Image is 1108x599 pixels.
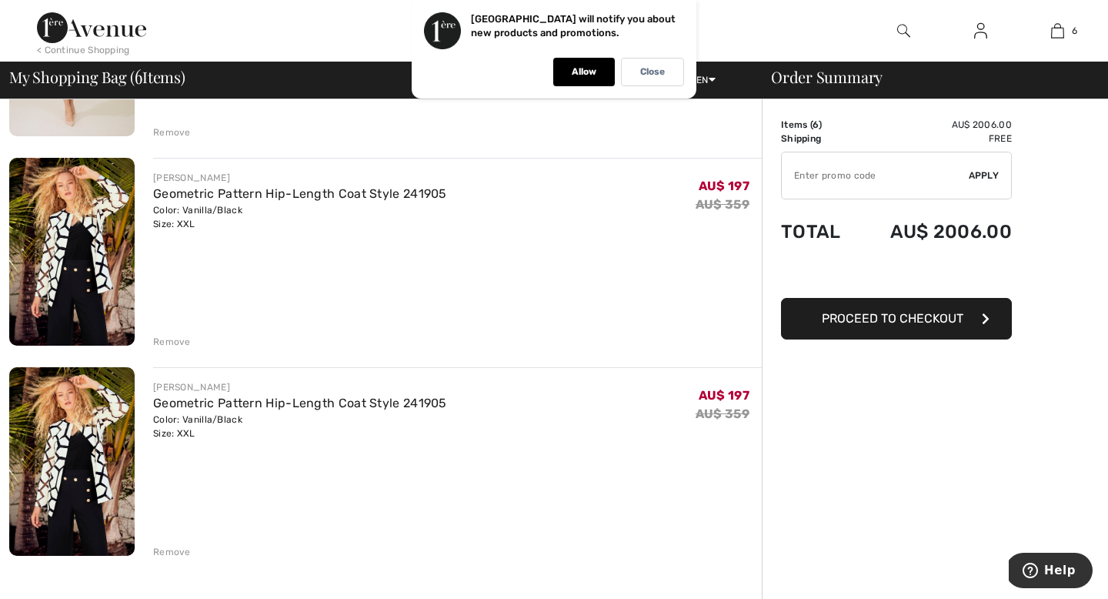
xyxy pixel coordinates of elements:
[696,407,749,421] s: AU$ 359
[640,66,665,78] p: Close
[699,179,749,193] span: AU$ 197
[153,125,191,139] div: Remove
[1072,24,1077,38] span: 6
[153,203,447,231] div: Color: Vanilla/Black Size: XXL
[962,22,1000,41] a: Sign In
[696,75,716,85] span: EN
[897,22,910,40] img: search the website
[1051,22,1064,40] img: My Bag
[37,43,130,57] div: < Continue Shopping
[696,197,749,212] s: AU$ 359
[753,69,1099,85] div: Order Summary
[822,311,963,326] span: Proceed to Checkout
[153,186,447,201] a: Geometric Pattern Hip-Length Coat Style 241905
[781,258,1012,293] iframe: PayPal
[781,298,1012,340] button: Proceed to Checkout
[781,132,857,146] td: Shipping
[153,396,447,410] a: Geometric Pattern Hip-Length Coat Style 241905
[1020,22,1095,40] a: 6
[572,66,596,78] p: Allow
[781,206,857,258] td: Total
[153,413,447,440] div: Color: Vanilla/Black Size: XXL
[153,380,447,394] div: [PERSON_NAME]
[857,118,1012,132] td: AU$ 2006.00
[699,388,749,403] span: AU$ 197
[9,158,135,346] img: Geometric Pattern Hip-Length Coat Style 241905
[153,171,447,185] div: [PERSON_NAME]
[974,22,987,40] img: My Info
[9,69,185,85] span: My Shopping Bag ( Items)
[9,367,135,555] img: Geometric Pattern Hip-Length Coat Style 241905
[781,118,857,132] td: Items ( )
[857,206,1012,258] td: AU$ 2006.00
[813,119,819,130] span: 6
[857,132,1012,146] td: Free
[37,12,146,43] img: 1ère Avenue
[1009,553,1093,591] iframe: Opens a widget where you can find more information
[969,169,1000,182] span: Apply
[135,65,142,85] span: 6
[153,335,191,349] div: Remove
[782,152,969,199] input: Promo code
[153,545,191,559] div: Remove
[471,13,676,38] p: [GEOGRAPHIC_DATA] will notify you about new products and promotions.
